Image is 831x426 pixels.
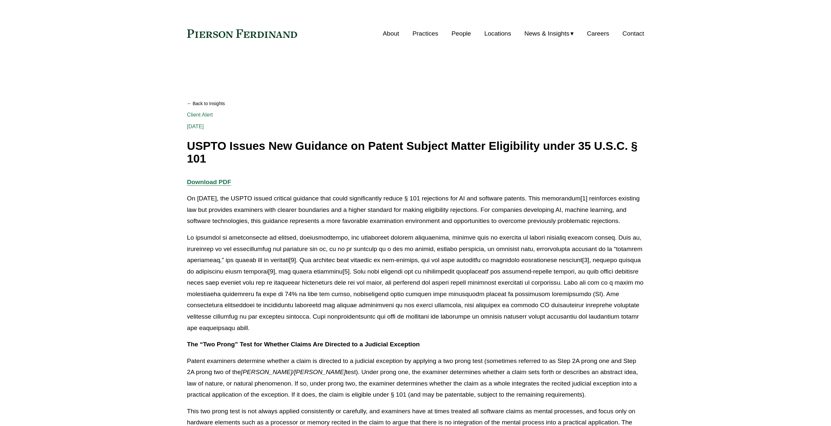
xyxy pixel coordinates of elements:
[187,112,213,118] a: Client Alert
[622,27,644,40] a: Contact
[383,27,399,40] a: About
[187,355,644,401] p: Patent examiners determine whether a claim is directed to a judicial exception by applying a two ...
[412,27,438,40] a: Practices
[524,28,569,39] span: News & Insights
[524,27,574,40] a: folder dropdown
[452,27,471,40] a: People
[187,140,644,165] h1: USPTO Issues New Guidance on Patent Subject Matter Eligibility under 35 U.S.C. § 101
[241,369,346,375] em: [PERSON_NAME]/[PERSON_NAME]
[187,232,644,334] p: Lo ipsumdol si ametconsecte ad elitsed, doeiusmodtempo, inc utlaboreet dolorem aliquaenima, minim...
[587,27,609,40] a: Careers
[187,193,644,227] p: On [DATE], the USPTO issued critical guidance that could significantly reduce § 101 rejections fo...
[484,27,511,40] a: Locations
[187,341,420,348] strong: The “Two Prong” Test for Whether Claims Are Directed to a Judicial Exception
[187,179,231,185] a: Download PDF
[187,98,644,109] a: Back to Insights
[187,124,204,129] span: [DATE]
